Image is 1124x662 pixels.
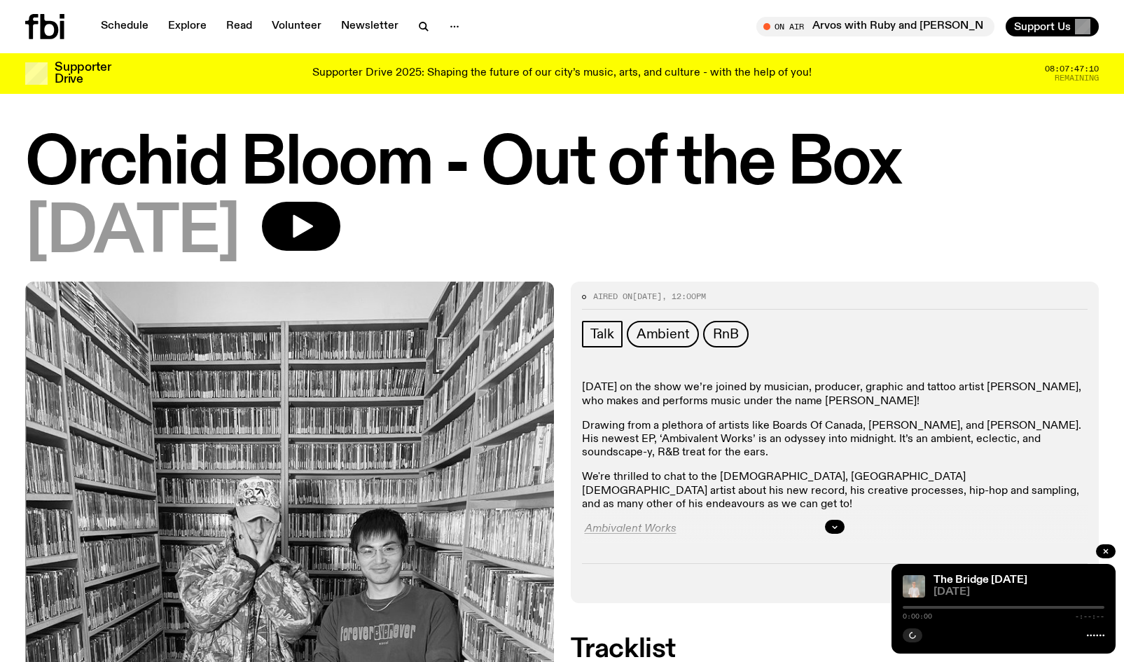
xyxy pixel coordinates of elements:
a: Read [218,17,261,36]
h2: Tracklist [571,637,1099,662]
a: The Bridge [DATE] [934,574,1027,586]
img: Mara stands in front of a frosted glass wall wearing a cream coloured t-shirt and black glasses. ... [903,575,925,598]
span: -:--:-- [1075,613,1104,620]
button: Support Us [1006,17,1099,36]
span: [DATE] [25,202,240,265]
span: Support Us [1014,20,1071,33]
button: On AirArvos with Ruby and [PERSON_NAME] [756,17,994,36]
h3: Supporter Drive [55,62,111,85]
a: Explore [160,17,215,36]
span: [DATE] [632,291,662,302]
p: Supporter Drive 2025: Shaping the future of our city’s music, arts, and culture - with the help o... [312,67,812,80]
a: Schedule [92,17,157,36]
span: [DATE] [934,587,1104,598]
a: Talk [582,321,623,347]
span: Talk [590,326,614,342]
p: We're thrilled to chat to the [DEMOGRAPHIC_DATA], [GEOGRAPHIC_DATA][DEMOGRAPHIC_DATA] artist abou... [582,471,1088,511]
span: Ambient [637,326,690,342]
span: 08:07:47:10 [1045,65,1099,73]
span: Remaining [1055,74,1099,82]
span: RnB [713,326,738,342]
a: Volunteer [263,17,330,36]
h1: Orchid Bloom - Out of the Box [25,133,1099,196]
a: Newsletter [333,17,407,36]
span: 0:00:00 [903,613,932,620]
span: Aired on [593,291,632,302]
p: [DATE] on the show we’re joined by musician, producer, graphic and tattoo artist [PERSON_NAME], w... [582,381,1088,408]
a: Ambient [627,321,700,347]
p: Drawing from a plethora of artists like Boards Of Canada, [PERSON_NAME], and [PERSON_NAME]. His n... [582,420,1088,460]
span: , 12:00pm [662,291,706,302]
a: RnB [703,321,748,347]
